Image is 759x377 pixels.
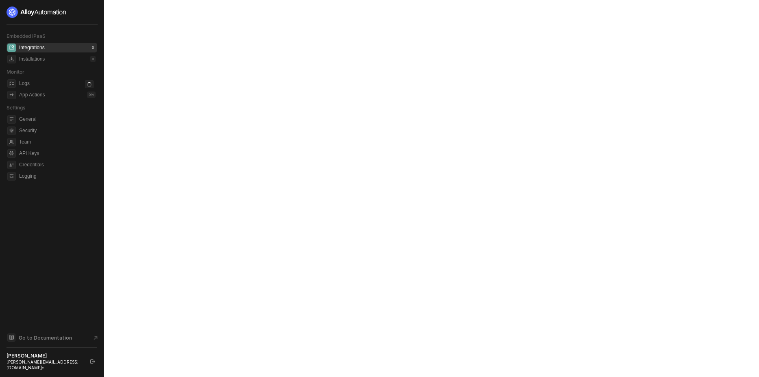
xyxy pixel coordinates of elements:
[7,105,25,111] span: Settings
[7,161,16,169] span: credentials
[7,69,24,75] span: Monitor
[7,115,16,124] span: general
[19,160,96,170] span: Credentials
[7,7,97,18] a: logo
[90,359,95,364] span: logout
[7,79,16,88] span: icon-logs
[19,114,96,124] span: General
[7,333,98,342] a: Knowledge Base
[7,359,83,370] div: [PERSON_NAME][EMAIL_ADDRESS][DOMAIN_NAME] •
[87,92,96,98] div: 0 %
[7,55,16,63] span: installations
[19,44,45,51] div: Integrations
[7,126,16,135] span: security
[7,44,16,52] span: integrations
[7,7,67,18] img: logo
[19,56,45,63] div: Installations
[19,80,30,87] div: Logs
[90,44,96,51] div: 0
[7,33,46,39] span: Embedded iPaaS
[7,149,16,158] span: api-key
[7,91,16,99] span: icon-app-actions
[92,334,100,342] span: document-arrow
[19,92,45,98] div: App Actions
[7,172,16,181] span: logging
[19,334,72,341] span: Go to Documentation
[7,353,83,359] div: [PERSON_NAME]
[7,138,16,146] span: team
[90,56,96,62] div: 0
[19,171,96,181] span: Logging
[19,126,96,135] span: Security
[7,333,15,342] span: documentation
[19,148,96,158] span: API Keys
[85,80,94,89] span: icon-loader
[19,137,96,147] span: Team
